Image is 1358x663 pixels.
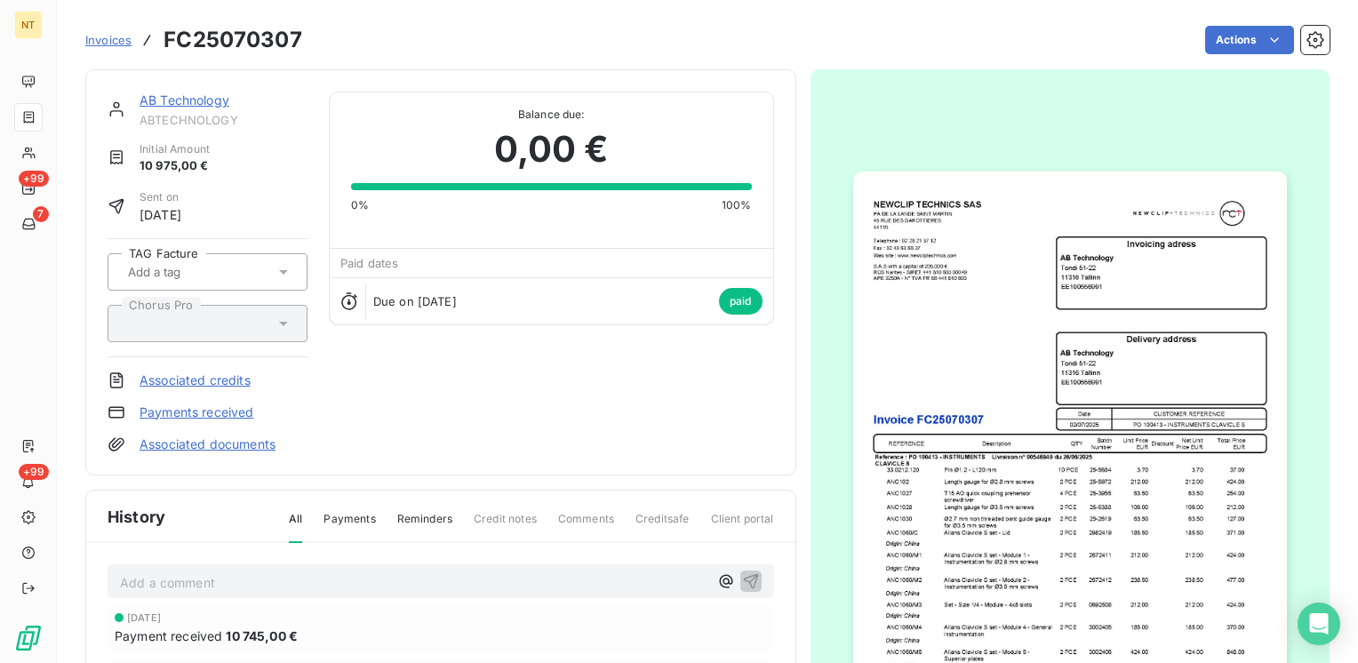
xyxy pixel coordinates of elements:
span: [DATE] [140,205,181,224]
span: 100% [722,197,752,213]
a: Invoices [85,31,132,49]
a: Associated documents [140,435,276,453]
span: 10 975,00 € [140,157,210,175]
span: Paid dates [340,256,399,270]
span: ABTECHNOLOGY [140,113,308,127]
span: [DATE] [127,612,161,623]
span: 0% [351,197,369,213]
span: Payments [324,511,375,541]
div: NT [14,11,43,39]
a: Associated credits [140,371,251,389]
span: paid [719,288,763,315]
img: Logo LeanPay [14,624,43,652]
span: 0,00 € [494,123,609,176]
span: 7 [33,206,49,222]
div: Open Intercom Messenger [1298,603,1340,645]
h3: FC25070307 [164,24,302,56]
span: Balance due: [351,107,752,123]
span: Initial Amount [140,141,210,157]
span: Client portal [711,511,774,541]
span: Due on [DATE] [373,294,457,308]
span: Payment received [115,627,222,645]
span: History [108,505,165,529]
a: AB Technology [140,92,229,108]
button: Actions [1205,26,1294,54]
span: +99 [19,171,49,187]
span: Invoices [85,33,132,47]
span: 10 745,00 € [226,627,298,645]
span: Sent on [140,189,181,205]
span: Comments [558,511,614,541]
span: Reminders [397,511,452,541]
input: Add a tag [126,264,233,280]
span: All [289,511,302,543]
span: Creditsafe [635,511,690,541]
a: Payments received [140,403,254,421]
span: Credit notes [474,511,537,541]
span: +99 [19,464,49,480]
